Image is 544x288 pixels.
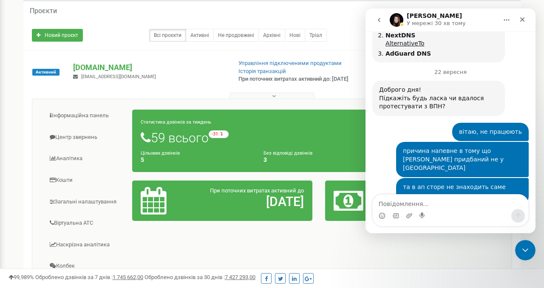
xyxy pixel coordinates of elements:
small: -31 [209,130,229,138]
iframe: Intercom live chat [515,240,535,260]
a: Аналiтика [39,148,133,169]
a: Колбек [39,256,133,277]
iframe: Intercom live chat [365,8,535,233]
span: Оброблено дзвінків за 30 днів : [144,274,255,280]
a: Наскрізна аналітика [39,234,133,255]
a: Віртуальна АТС [39,213,133,234]
a: Всі проєкти [149,29,186,42]
h4: 5 [141,157,251,163]
a: Не продовжені [213,29,259,42]
a: Центр звернень [39,127,133,148]
h2: [DATE] [199,195,304,209]
h1: 59 всього [141,130,497,145]
span: Оброблено дзвінків за 7 днів : [35,274,143,280]
a: Активні [186,29,214,42]
small: Без відповіді дзвінків [263,150,312,156]
p: При поточних витратах активний до: [DATE] [238,75,349,83]
u: 7 427 293,00 [225,274,255,280]
a: Архівні [258,29,285,42]
small: Статистика дзвінків за тиждень [141,119,211,125]
a: Управління підключеними продуктами [238,60,342,66]
a: Загальні налаштування [39,192,133,212]
span: 99,989% [8,274,34,280]
u: 1 745 662,00 [113,274,143,280]
h5: Проєкти [30,7,57,15]
a: Новий проєкт [32,29,83,42]
a: Інформаційна панель [39,105,133,126]
a: Нові [285,29,305,42]
span: При поточних витратах активний до [210,187,304,194]
p: [DOMAIN_NAME] [73,62,225,73]
a: Кошти [39,170,133,191]
a: Історія транзакцій [238,68,286,74]
span: Активний [32,69,59,76]
small: Цільових дзвінків [141,150,180,156]
span: [EMAIL_ADDRESS][DOMAIN_NAME] [81,74,156,79]
h4: 3 [263,157,374,163]
a: Тріал [305,29,327,42]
